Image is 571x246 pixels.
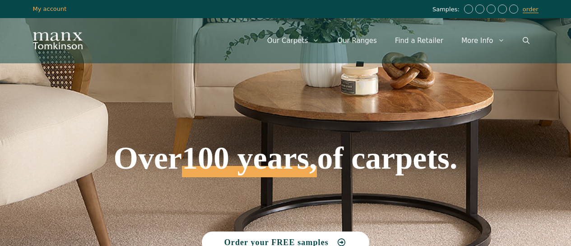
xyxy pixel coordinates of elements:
[523,6,539,13] a: order
[258,27,329,54] a: Our Carpets
[182,150,317,177] span: 100 years,
[50,77,521,177] h1: Over of carpets.
[386,27,452,54] a: Find a Retailer
[452,27,513,54] a: More Info
[514,27,539,54] a: Open Search Bar
[328,27,386,54] a: Our Ranges
[33,5,67,12] a: My account
[258,27,539,54] nav: Primary
[432,6,462,14] span: Samples:
[33,32,83,49] img: Manx Tomkinson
